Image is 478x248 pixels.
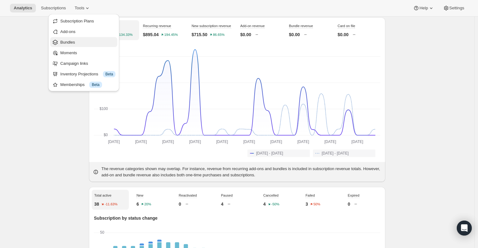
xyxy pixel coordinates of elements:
[360,233,364,233] rect: Expired-6 0
[131,233,135,233] rect: Expired-6 0
[243,140,255,144] text: [DATE]
[254,233,259,233] rect: Expired-6 0
[324,140,336,144] text: [DATE]
[449,6,464,11] span: Settings
[192,24,231,28] span: New subscription revenue
[201,233,206,233] rect: Expired-6 0
[140,244,144,246] rect: New-1 1
[60,19,94,23] span: Subscription Plans
[104,133,108,137] text: $0
[157,240,162,242] rect: New-1 1
[219,233,223,233] rect: Expired-6 0
[228,233,232,233] rect: Expired-6 0
[263,201,266,207] p: 4
[108,140,120,144] text: [DATE]
[272,233,276,233] rect: Expired-6 0
[94,215,380,221] p: Subscription by status change
[237,233,241,233] rect: Expired-6 0
[184,233,188,233] rect: Expired-6 0
[92,82,100,87] span: Beta
[263,233,267,233] rect: Expired-6 0
[289,31,300,38] p: $0.00
[192,31,207,38] p: $715.50
[50,26,117,36] button: Add-ons
[307,233,311,233] rect: Expired-6 0
[290,233,294,233] rect: Expired-6 0
[10,4,36,12] button: Analytics
[144,203,151,206] text: 20%
[439,4,468,12] button: Settings
[50,16,117,26] button: Subscription Plans
[221,201,223,207] p: 4
[322,151,349,156] span: [DATE] - [DATE]
[105,72,113,77] span: Beta
[338,24,355,28] span: Card on file
[149,233,153,233] rect: Expired-6 0
[50,58,117,68] button: Campaign links
[316,233,320,233] rect: Expired-6 0
[193,233,197,233] rect: Expired-6 0
[216,140,228,144] text: [DATE]
[136,193,143,197] span: New
[119,33,133,37] text: 134.33%
[419,6,428,11] span: Help
[50,69,117,79] button: Inventory Projections
[457,221,472,236] div: Open Intercom Messenger
[409,4,438,12] button: Help
[149,241,153,244] rect: New-1 1
[305,193,315,197] span: Failed
[313,150,375,157] button: [DATE] - [DATE]
[143,31,159,38] p: $895.04
[240,31,251,38] p: $0.00
[162,140,174,144] text: [DATE]
[60,61,88,66] span: Campaign links
[136,201,139,207] p: 6
[94,201,99,207] p: 38
[348,193,359,197] span: Expired
[41,6,66,11] span: Subscriptions
[342,233,347,233] rect: Expired-6 0
[101,166,382,178] p: The revenue categories shown may overlap. For instance, revenue from recurring add-ons and bundle...
[245,233,250,233] rect: Expired-6 0
[338,31,349,38] p: $0.00
[60,29,75,34] span: Add-ons
[189,140,201,144] text: [DATE]
[60,50,77,55] span: Moments
[351,140,363,144] text: [DATE]
[369,233,373,233] rect: Expired-6 0
[113,233,118,233] rect: Expired-6 0
[14,6,32,11] span: Analytics
[100,107,108,111] text: $100
[50,79,117,89] button: Memberships
[179,201,181,207] p: 0
[105,203,117,206] text: -11.63%
[313,203,320,206] text: 50%
[351,233,355,233] rect: Expired-6 0
[175,233,179,233] rect: Expired-6 0
[256,151,283,156] span: [DATE] - [DATE]
[164,33,178,37] text: 194.45%
[94,193,111,197] span: Total active
[247,150,310,157] button: [DATE] - [DATE]
[298,233,303,233] rect: Expired-6 0
[60,82,115,88] div: Memberships
[50,48,117,58] button: Moments
[221,193,232,197] span: Paused
[289,24,313,28] span: Bundle revenue
[166,233,170,233] rect: Expired-6 0
[280,233,285,233] rect: Expired-6 0
[143,24,171,28] span: Recurring revenue
[271,203,279,206] text: -50%
[305,201,308,207] p: 3
[100,230,105,235] text: 50
[270,140,282,144] text: [DATE]
[71,4,94,12] button: Tools
[50,37,117,47] button: Bundles
[334,233,338,233] rect: Expired-6 0
[135,140,147,144] text: [DATE]
[240,24,265,28] span: Add-on revenue
[75,6,84,11] span: Tools
[37,4,70,12] button: Subscriptions
[140,233,144,233] rect: Expired-6 0
[210,233,215,233] rect: Expired-6 0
